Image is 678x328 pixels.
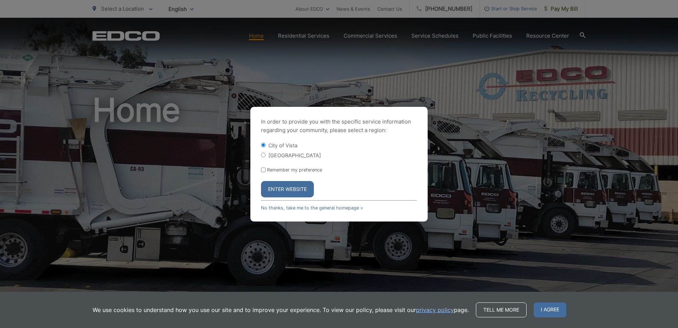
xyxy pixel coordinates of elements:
a: No thanks, take me to the general homepage > [261,205,363,211]
label: City of Vista [268,142,298,148]
button: Enter Website [261,181,314,197]
a: Tell me more [476,302,527,317]
label: Remember my preference [267,167,322,173]
p: In order to provide you with the specific service information regarding your community, please se... [261,117,417,135]
a: privacy policy [416,306,454,314]
span: I agree [534,302,566,317]
label: [GEOGRAPHIC_DATA] [268,152,321,158]
p: We use cookies to understand how you use our site and to improve your experience. To view our pol... [93,306,469,314]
